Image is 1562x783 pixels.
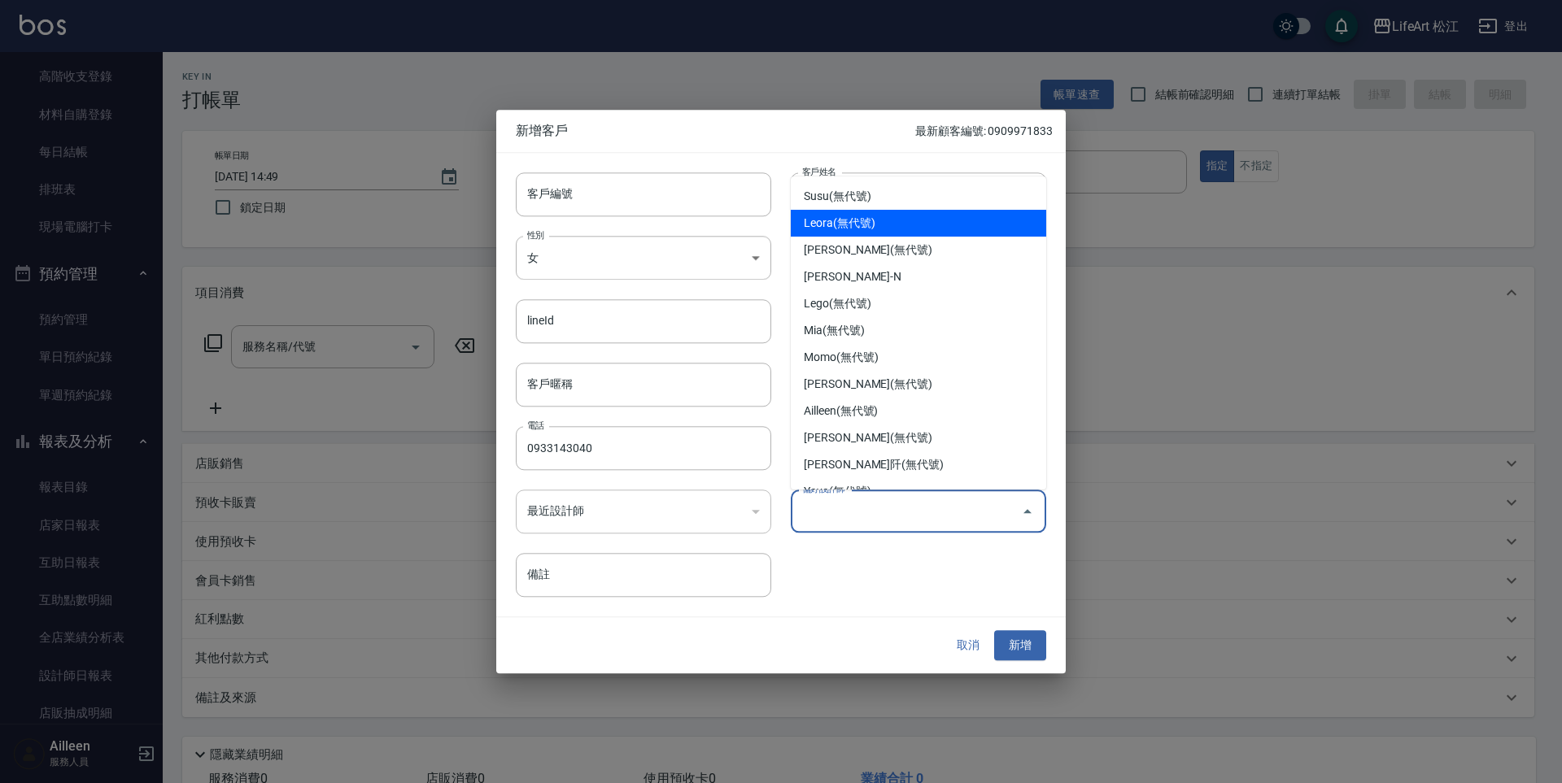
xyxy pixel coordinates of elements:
[791,424,1046,451] li: [PERSON_NAME](無代號)
[791,237,1046,263] li: [PERSON_NAME](無代號)
[791,317,1046,344] li: Mia(無代號)
[791,344,1046,371] li: Momo(無代號)
[791,398,1046,424] li: Ailleen(無代號)
[527,419,544,431] label: 電話
[942,631,994,661] button: 取消
[791,451,1046,478] li: [PERSON_NAME]阡(無代號)
[791,183,1046,210] li: Susu(無代號)
[802,165,836,177] label: 客戶姓名
[516,236,771,280] div: 女
[1014,498,1041,524] button: Close
[516,123,915,139] span: 新增客戶
[791,290,1046,317] li: Lego(無代號)
[791,478,1046,505] li: Yaya(無代號)
[791,210,1046,237] li: Leora(無代號)
[915,123,1053,140] p: 最新顧客編號: 0909971833
[994,631,1046,661] button: 新增
[791,263,1046,290] li: [PERSON_NAME]-N
[791,371,1046,398] li: [PERSON_NAME](無代號)
[527,228,544,241] label: 性別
